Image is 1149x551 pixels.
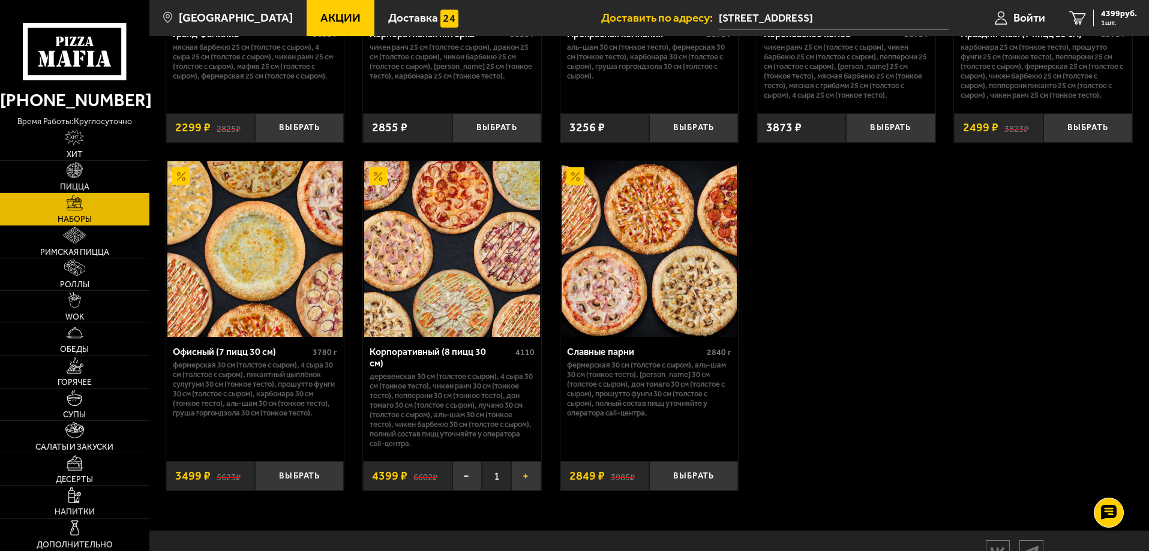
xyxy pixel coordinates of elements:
img: Акционный [566,167,584,185]
button: Выбрать [255,461,344,490]
s: 6602 ₽ [413,470,437,482]
span: Роллы [60,281,89,289]
span: Обеды [60,345,89,354]
span: 4399 ₽ [372,470,407,482]
button: Выбрать [649,113,738,143]
button: − [452,461,482,490]
span: Горячее [58,378,92,387]
span: Дополнительно [37,541,113,549]
span: 2855 ₽ [372,122,407,134]
span: 1 шт. [1101,19,1137,26]
button: Выбрать [452,113,541,143]
div: Славные парни [567,346,704,357]
p: Аль-Шам 30 см (тонкое тесто), Фермерская 30 см (тонкое тесто), Карбонара 30 см (толстое с сыром),... [567,43,732,81]
img: Корпоративный (8 пицц 30 см) [364,161,539,336]
span: Салаты и закуски [35,443,113,451]
p: Мясная Барбекю 25 см (толстое с сыром), 4 сыра 25 см (толстое с сыром), Чикен Ранч 25 см (толстое... [173,43,338,81]
span: WOK [65,313,84,321]
div: Офисный (7 пицц 30 см) [173,346,310,357]
s: 3823 ₽ [1004,122,1028,134]
p: Фермерская 30 см (толстое с сыром), 4 сыра 30 см (толстое с сыром), Пикантный цыплёнок сулугуни 3... [173,360,338,418]
img: Акционный [172,167,190,185]
span: Римская пицца [40,248,109,257]
span: Десерты [56,475,93,484]
button: + [511,461,541,490]
span: 4110 [515,347,535,357]
input: Ваш адрес доставки [719,7,949,29]
span: 3873 ₽ [766,122,802,134]
p: Чикен Ранч 25 см (толстое с сыром), Чикен Барбекю 25 см (толстое с сыром), Пепперони 25 см (толст... [764,43,929,100]
s: 3985 ₽ [611,470,635,482]
img: Офисный (7 пицц 30 см) [167,161,343,336]
img: Славные парни [562,161,737,336]
span: [GEOGRAPHIC_DATA] [179,12,293,23]
a: АкционныйКорпоративный (8 пицц 30 см) [363,161,541,336]
span: 1 [482,461,511,490]
span: 2840 г [707,347,731,357]
a: АкционныйСлавные парни [560,161,739,336]
span: 3780 г [313,347,337,357]
a: АкционныйОфисный (7 пицц 30 см) [166,161,344,336]
span: Войти [1013,12,1045,23]
img: 15daf4d41897b9f0e9f617042186c801.svg [440,10,458,28]
span: Пицца [60,183,89,191]
span: Супы [63,411,86,419]
span: 2849 ₽ [569,470,605,482]
button: Выбрать [1043,113,1132,143]
s: 2825 ₽ [217,122,241,134]
span: 4399 руб. [1101,10,1137,18]
span: 3256 ₽ [569,122,605,134]
span: Доставка [388,12,438,23]
p: Фермерская 30 см (толстое с сыром), Аль-Шам 30 см (тонкое тесто), [PERSON_NAME] 30 см (толстое с ... [567,360,732,418]
span: Наборы [58,215,92,224]
span: Россия, Санкт-Петербург, проспект Народного Ополчения, 22 [719,7,949,29]
button: Выбрать [846,113,935,143]
span: Доставить по адресу: [601,12,719,23]
s: 5623 ₽ [217,470,241,482]
img: Акционный [369,167,387,185]
span: 2499 ₽ [963,122,998,134]
button: Выбрать [255,113,344,143]
div: Корпоративный (8 пицц 30 см) [370,346,512,369]
p: Карбонара 25 см (тонкое тесто), Прошутто Фунги 25 см (тонкое тесто), Пепперони 25 см (толстое с с... [961,43,1126,100]
span: Акции [320,12,361,23]
span: Напитки [55,508,95,516]
p: Деревенская 30 см (толстое с сыром), 4 сыра 30 см (тонкое тесто), Чикен Ранч 30 см (тонкое тесто)... [370,372,535,448]
span: 3499 ₽ [175,470,211,482]
button: Выбрать [649,461,738,490]
p: Чикен Ранч 25 см (толстое с сыром), Дракон 25 см (толстое с сыром), Чикен Барбекю 25 см (толстое ... [370,43,535,81]
span: Хит [67,150,83,159]
span: 2299 ₽ [175,122,211,134]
